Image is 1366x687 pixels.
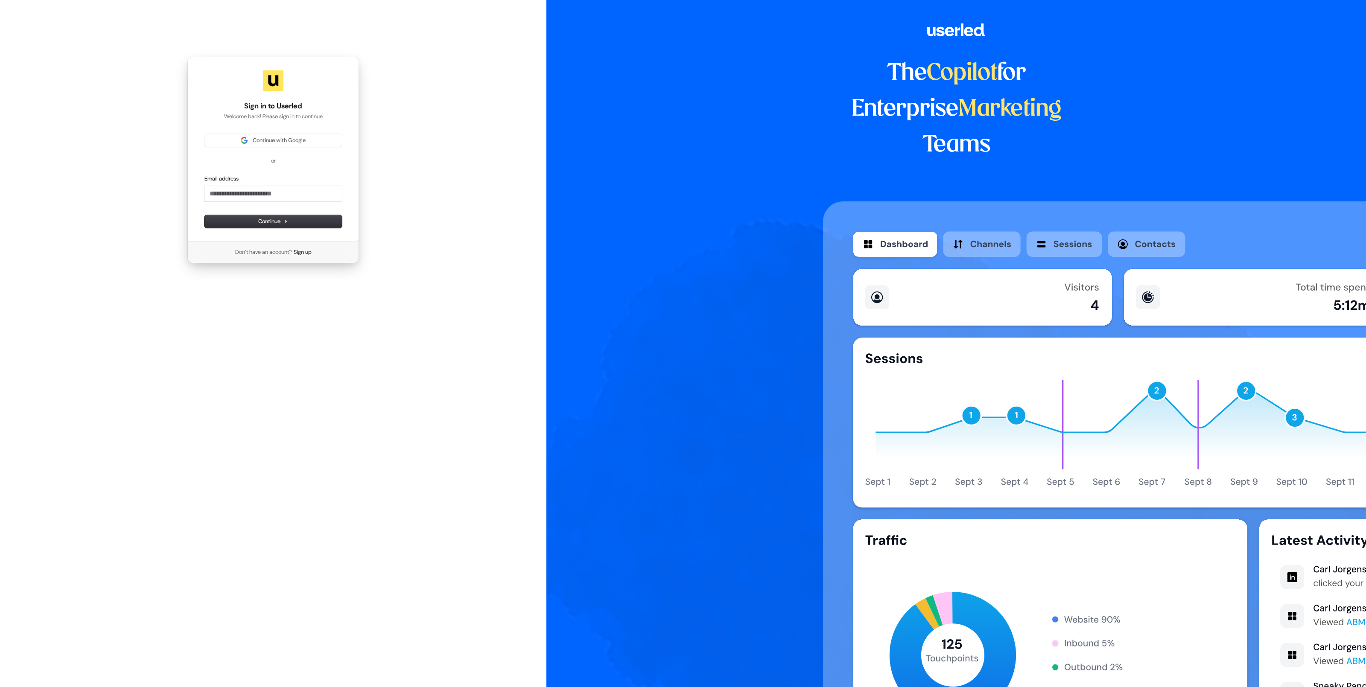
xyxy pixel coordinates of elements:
[927,62,997,84] span: Copilot
[241,137,248,144] img: Sign in with Google
[204,175,239,183] label: Email address
[253,137,306,144] span: Continue with Google
[204,113,342,120] p: Welcome back! Please sign in to continue
[204,215,342,228] button: Continue
[204,134,342,147] button: Sign in with GoogleContinue with Google
[263,70,283,91] img: Userled
[823,55,1090,163] h1: The for Enterprise Teams
[258,218,288,225] span: Continue
[235,248,292,256] span: Don’t have an account?
[958,98,1062,120] span: Marketing
[204,101,342,111] h1: Sign in to Userled
[271,157,276,165] p: or
[294,248,312,256] a: Sign up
